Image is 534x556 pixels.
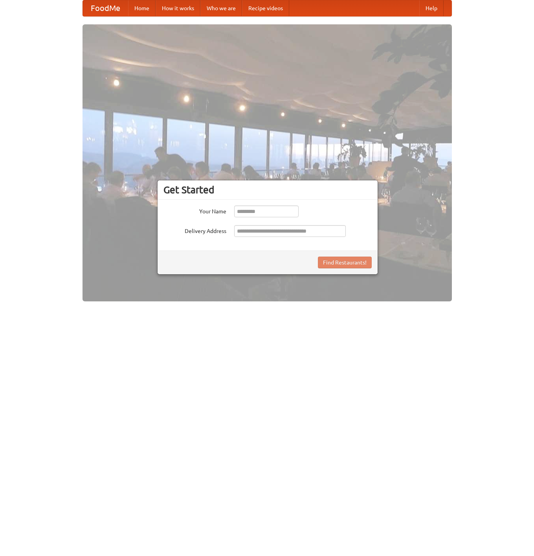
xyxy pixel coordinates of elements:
[156,0,200,16] a: How it works
[128,0,156,16] a: Home
[163,184,372,196] h3: Get Started
[200,0,242,16] a: Who we are
[318,257,372,268] button: Find Restaurants!
[83,0,128,16] a: FoodMe
[419,0,444,16] a: Help
[242,0,289,16] a: Recipe videos
[163,225,226,235] label: Delivery Address
[163,206,226,215] label: Your Name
